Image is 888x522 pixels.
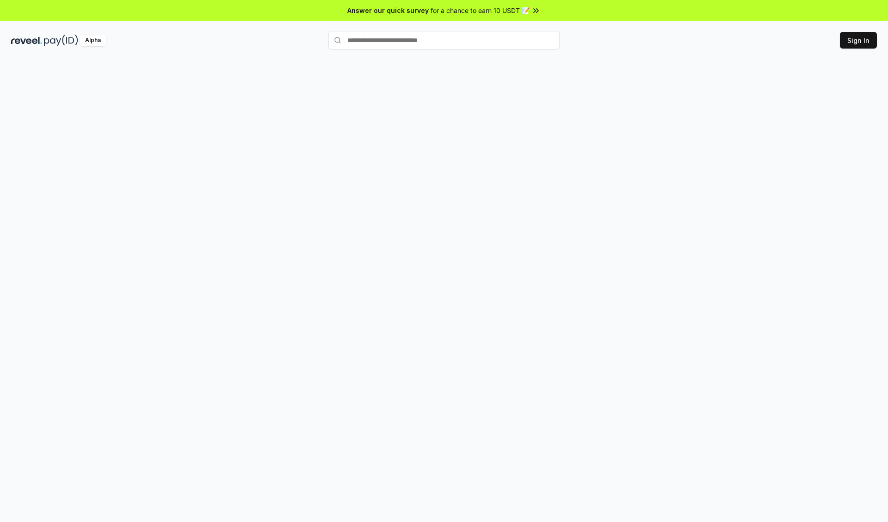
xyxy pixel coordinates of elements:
button: Sign In [840,32,877,49]
img: pay_id [44,35,78,46]
span: Answer our quick survey [347,6,429,15]
img: reveel_dark [11,35,42,46]
span: for a chance to earn 10 USDT 📝 [431,6,530,15]
div: Alpha [80,35,106,46]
